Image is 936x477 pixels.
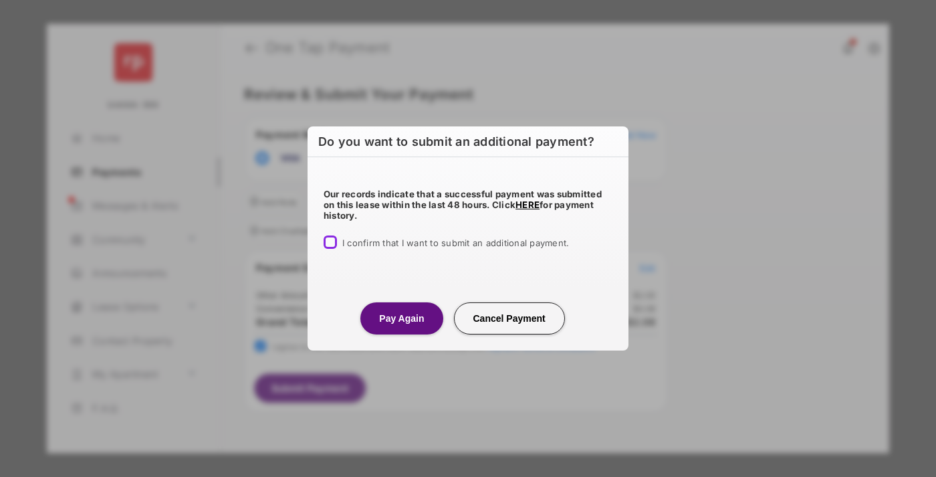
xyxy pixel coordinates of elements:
h5: Our records indicate that a successful payment was submitted on this lease within the last 48 hou... [324,189,612,221]
button: Cancel Payment [454,302,565,335]
h6: Do you want to submit an additional payment? [308,126,628,157]
button: Pay Again [360,302,443,335]
a: HERE [515,199,540,210]
span: I confirm that I want to submit an additional payment. [342,237,569,248]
